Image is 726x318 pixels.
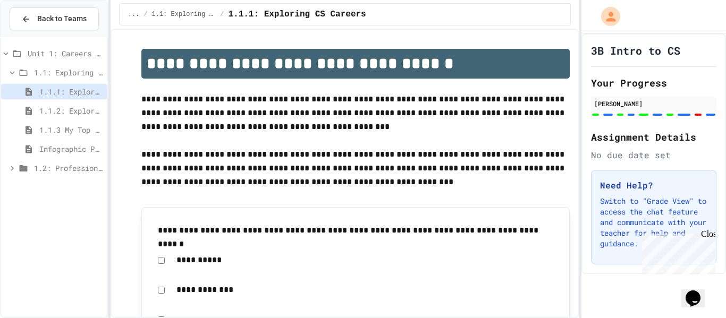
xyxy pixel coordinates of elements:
[594,99,713,108] div: [PERSON_NAME]
[681,276,715,307] iframe: chat widget
[591,130,716,144] h2: Assignment Details
[128,10,140,19] span: ...
[600,196,707,249] p: Switch to "Grade View" to access the chat feature and communicate with your teacher for help and ...
[143,10,147,19] span: /
[10,7,99,30] button: Back to Teams
[591,149,716,161] div: No due date set
[590,4,623,29] div: My Account
[37,13,87,24] span: Back to Teams
[591,43,680,58] h1: 3B Intro to CS
[28,48,103,59] span: Unit 1: Careers & Professionalism
[4,4,73,67] div: Chat with us now!Close
[228,8,366,21] span: 1.1.1: Exploring CS Careers
[39,124,103,135] span: 1.1.3 My Top 3 CS Careers!
[220,10,224,19] span: /
[39,105,103,116] span: 1.1.2: Exploring CS Careers - Review
[638,229,715,274] iframe: chat widget
[591,75,716,90] h2: Your Progress
[39,143,103,154] span: Infographic Project: Your favorite CS
[152,10,216,19] span: 1.1: Exploring CS Careers
[34,162,103,174] span: 1.2: Professional Communication
[600,179,707,192] h3: Need Help?
[34,67,103,78] span: 1.1: Exploring CS Careers
[39,86,103,97] span: 1.1.1: Exploring CS Careers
